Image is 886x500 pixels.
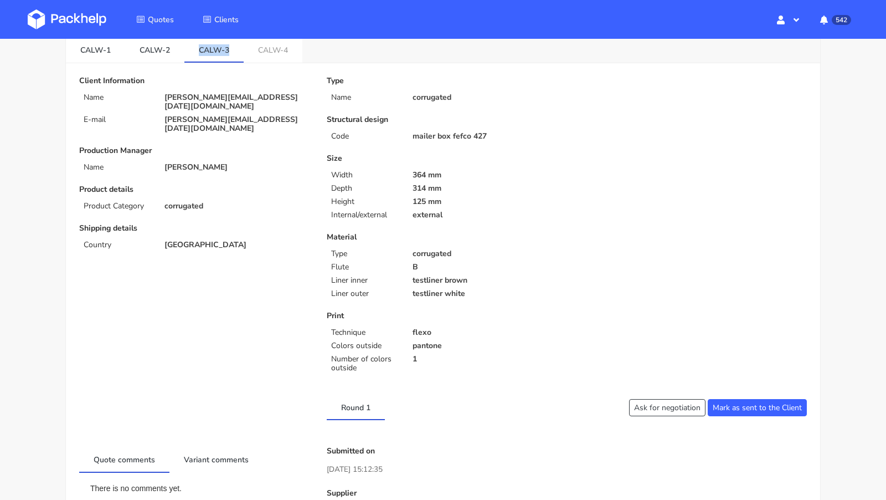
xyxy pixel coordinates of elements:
p: Liner outer [331,289,399,298]
p: Supplier [327,489,807,498]
p: Type [327,76,559,85]
p: testliner white [413,289,559,298]
a: CALW-2 [125,37,184,62]
p: [PERSON_NAME][EMAIL_ADDRESS][DATE][DOMAIN_NAME] [164,93,311,111]
p: Client Information [79,76,311,85]
p: [DATE] 15:12:35 [327,463,807,476]
p: mailer box fefco 427 [413,132,559,141]
p: Size [327,154,559,163]
p: testliner brown [413,276,559,285]
p: Colors outside [331,341,399,350]
p: [PERSON_NAME] [164,163,311,172]
img: Dashboard [28,9,106,29]
p: [GEOGRAPHIC_DATA] [164,241,311,249]
p: corrugated [164,202,311,211]
p: Technique [331,328,399,337]
p: flexo [413,328,559,337]
p: Code [331,132,399,141]
span: Quotes [148,14,174,25]
a: CALW-1 [66,37,125,62]
p: Name [84,163,151,172]
button: Ask for negotiation [629,399,705,416]
p: B [413,263,559,272]
p: 125 mm [413,197,559,206]
p: Product Category [84,202,151,211]
p: Width [331,171,399,180]
p: There is no comments yet. [90,484,300,493]
p: Submitted on [327,447,807,456]
a: Clients [189,9,252,29]
a: Quotes [123,9,187,29]
p: Internal/external [331,211,399,220]
p: corrugated [413,93,559,102]
p: Country [84,241,151,249]
p: Number of colors outside [331,355,399,373]
p: Name [331,93,399,102]
button: 542 [811,9,858,29]
a: CALW-4 [244,37,302,62]
p: Shipping details [79,224,311,233]
p: Production Manager [79,146,311,155]
p: [PERSON_NAME][EMAIL_ADDRESS][DATE][DOMAIN_NAME] [164,115,311,133]
p: pantone [413,341,559,350]
p: Liner inner [331,276,399,285]
a: Variant comments [169,447,263,471]
a: Round 1 [327,395,385,419]
p: Flute [331,263,399,272]
p: corrugated [413,249,559,258]
p: Depth [331,184,399,193]
p: Name [84,93,151,102]
a: CALW-3 [184,37,244,62]
p: Product details [79,185,311,194]
button: Mark as sent to the Client [708,399,807,416]
p: Height [331,197,399,206]
p: Print [327,312,559,320]
p: 1 [413,355,559,364]
p: Structural design [327,115,559,124]
a: Quote comments [79,447,169,471]
p: Material [327,233,559,242]
p: 314 mm [413,184,559,193]
span: Clients [214,14,239,25]
span: 542 [832,15,851,25]
p: 364 mm [413,171,559,180]
p: external [413,211,559,220]
p: E-mail [84,115,151,124]
p: Type [331,249,399,258]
